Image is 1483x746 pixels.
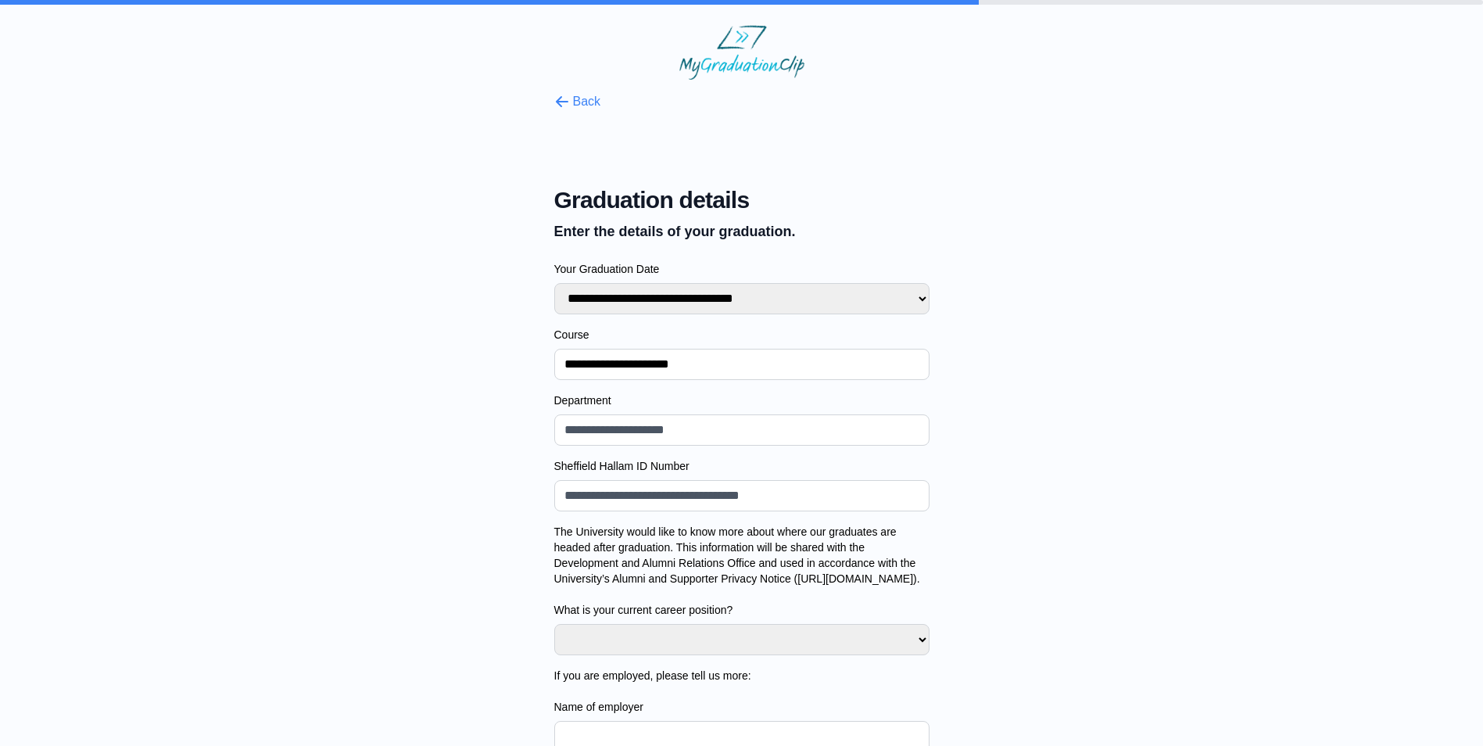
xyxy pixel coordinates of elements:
[554,92,601,111] button: Back
[554,524,930,618] label: The University would like to know more about where our graduates are headed after graduation. Thi...
[554,458,930,474] label: Sheffield Hallam ID Number
[554,393,930,408] label: Department
[554,668,930,715] label: If you are employed, please tell us more: Name of employer
[554,327,930,343] label: Course
[554,221,930,242] p: Enter the details of your graduation.
[679,25,804,80] img: MyGraduationClip
[554,186,930,214] span: Graduation details
[554,261,930,277] label: Your Graduation Date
